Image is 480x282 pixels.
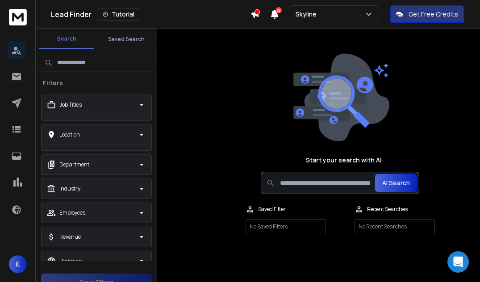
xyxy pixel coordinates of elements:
[355,219,435,234] p: No Recent Searches
[59,209,85,216] p: Employees
[409,10,458,19] p: Get Free Credits
[246,219,326,234] p: No Saved Filters
[97,8,140,21] button: Tutorial
[258,206,286,213] p: Saved Filter
[51,8,250,21] div: Lead Finder
[59,101,82,108] p: Job Titles
[99,30,154,48] button: Saved Search
[390,5,464,23] button: Get Free Credits
[447,251,469,273] div: Open Intercom Messenger
[367,206,408,213] p: Recent Searches
[59,131,80,138] p: Location
[39,79,67,87] h3: Filters
[59,233,81,241] p: Revenue
[9,255,27,273] button: K
[275,7,282,13] span: 22
[59,161,89,168] p: Department
[306,156,382,165] h1: Start your search with AI
[291,54,389,141] img: image
[296,10,320,19] p: Skyline
[375,174,417,192] button: AI Search
[59,257,82,265] p: Domains
[39,30,94,49] button: Search
[59,185,80,192] p: Industry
